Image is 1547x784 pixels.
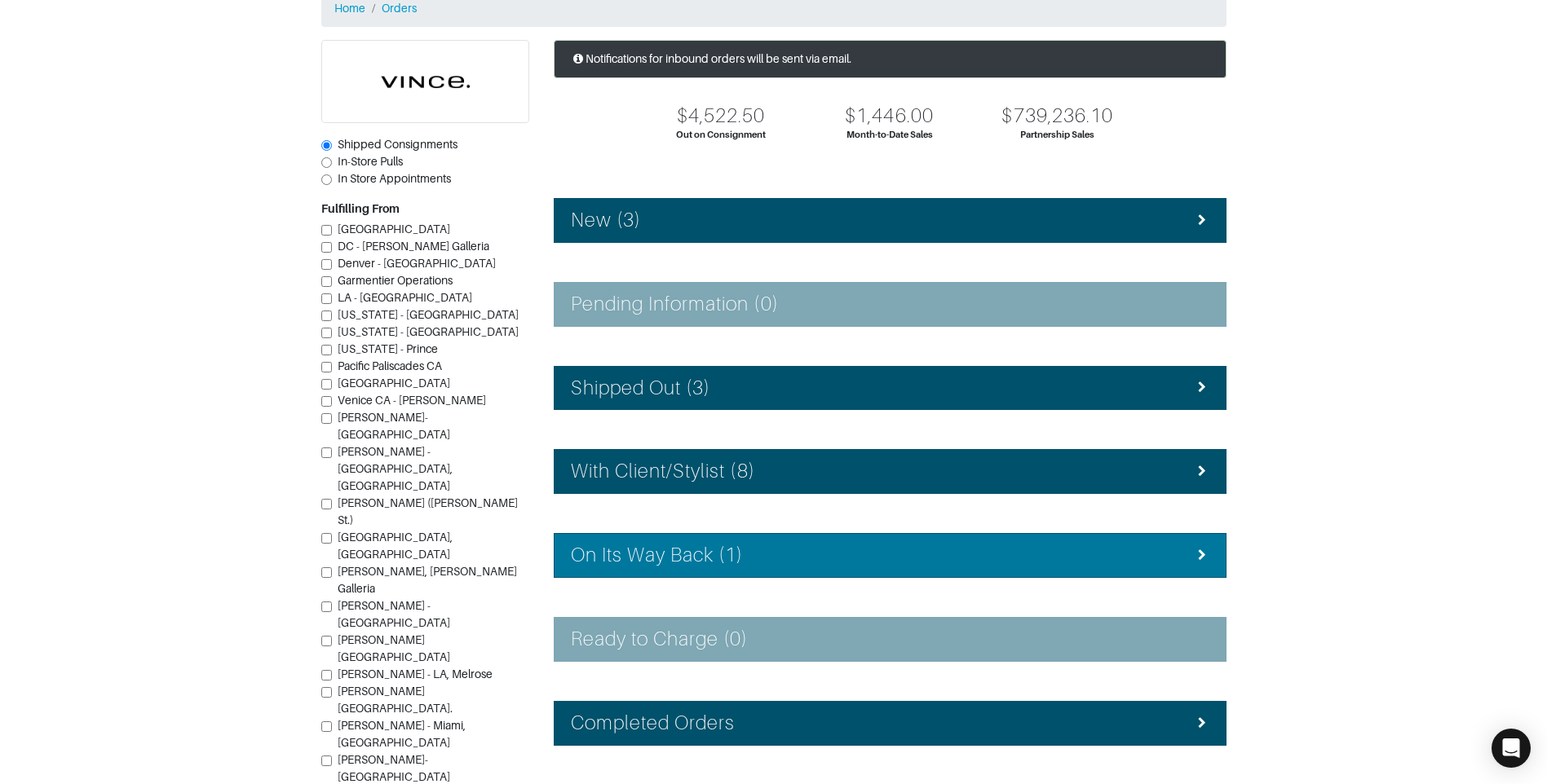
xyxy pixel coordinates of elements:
[338,531,453,561] span: [GEOGRAPHIC_DATA], [GEOGRAPHIC_DATA]
[321,721,332,732] input: [PERSON_NAME] - Miami, [GEOGRAPHIC_DATA]
[321,225,332,236] input: [GEOGRAPHIC_DATA]
[676,128,766,142] div: Out on Consignment
[321,447,332,458] input: [PERSON_NAME] - [GEOGRAPHIC_DATA], [GEOGRAPHIC_DATA]
[321,379,332,390] input: [GEOGRAPHIC_DATA]
[338,445,453,492] span: [PERSON_NAME] - [GEOGRAPHIC_DATA], [GEOGRAPHIC_DATA]
[338,172,451,185] span: In Store Appointments
[338,565,517,595] span: [PERSON_NAME], [PERSON_NAME] Galleria
[338,240,489,253] span: DC - [PERSON_NAME] Galleria
[321,311,332,321] input: [US_STATE] - [GEOGRAPHIC_DATA]
[338,719,466,749] span: [PERSON_NAME] - Miami, [GEOGRAPHIC_DATA]
[321,174,332,185] input: In Store Appointments
[321,200,400,218] label: Fulfilling From
[338,155,403,168] span: In-Store Pulls
[338,257,496,270] span: Denver - [GEOGRAPHIC_DATA]
[338,753,450,783] span: [PERSON_NAME]- [GEOGRAPHIC_DATA]
[321,242,332,253] input: DC - [PERSON_NAME] Galleria
[338,377,450,390] span: [GEOGRAPHIC_DATA]
[321,157,332,168] input: In-Store Pulls
[338,685,453,715] span: [PERSON_NAME][GEOGRAPHIC_DATA].
[571,711,736,735] h4: Completed Orders
[571,209,641,232] h4: New (3)
[571,377,711,400] h4: Shipped Out (3)
[338,599,450,629] span: [PERSON_NAME] - [GEOGRAPHIC_DATA]
[321,533,332,544] input: [GEOGRAPHIC_DATA], [GEOGRAPHIC_DATA]
[321,687,332,698] input: [PERSON_NAME][GEOGRAPHIC_DATA].
[845,104,933,128] div: $1,446.00
[338,359,442,372] span: Pacific Paliscades CA
[321,328,332,338] input: [US_STATE] - [GEOGRAPHIC_DATA]
[677,104,765,128] div: $4,522.50
[321,636,332,646] input: [PERSON_NAME][GEOGRAPHIC_DATA]
[338,342,438,355] span: [US_STATE] - Prince
[321,345,332,355] input: [US_STATE] - Prince
[321,140,332,151] input: Shipped Consignments
[338,667,493,680] span: [PERSON_NAME] - LA, Melrose
[321,567,332,578] input: [PERSON_NAME], [PERSON_NAME] Galleria
[338,274,453,287] span: Garmentier Operations
[382,2,417,15] a: Orders
[1020,128,1094,142] div: Partnership Sales
[571,628,749,651] h4: Ready to Charge (0)
[334,2,365,15] a: Home
[846,128,933,142] div: Month-to-Date Sales
[338,633,450,663] span: [PERSON_NAME][GEOGRAPHIC_DATA]
[321,755,332,766] input: [PERSON_NAME]- [GEOGRAPHIC_DATA]
[338,411,450,441] span: [PERSON_NAME]-[GEOGRAPHIC_DATA]
[322,41,528,122] img: cyAkLTq7csKWtL9WARqkkVaF.png
[321,601,332,612] input: [PERSON_NAME] - [GEOGRAPHIC_DATA]
[1001,104,1113,128] div: $739,236.10
[338,496,518,526] span: [PERSON_NAME] ([PERSON_NAME] St.)
[338,222,450,236] span: [GEOGRAPHIC_DATA]
[321,362,332,372] input: Pacific Paliscades CA
[338,308,519,321] span: [US_STATE] - [GEOGRAPHIC_DATA]
[321,413,332,424] input: [PERSON_NAME]-[GEOGRAPHIC_DATA]
[321,499,332,509] input: [PERSON_NAME] ([PERSON_NAME] St.)
[571,293,779,316] h4: Pending Information (0)
[321,276,332,287] input: Garmentier Operations
[571,460,755,483] h4: With Client/Stylist (8)
[321,293,332,304] input: LA - [GEOGRAPHIC_DATA]
[338,325,519,338] span: [US_STATE] - [GEOGRAPHIC_DATA]
[554,40,1227,78] div: Notifications for inbound orders will be sent via email.
[321,259,332,270] input: Denver - [GEOGRAPHIC_DATA]
[1492,729,1531,768] div: Open Intercom Messenger
[338,291,472,304] span: LA - [GEOGRAPHIC_DATA]
[321,396,332,407] input: Venice CA - [PERSON_NAME]
[338,138,457,151] span: Shipped Consignments
[338,394,486,407] span: Venice CA - [PERSON_NAME]
[571,544,744,567] h4: On Its Way Back (1)
[321,670,332,680] input: [PERSON_NAME] - LA, Melrose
